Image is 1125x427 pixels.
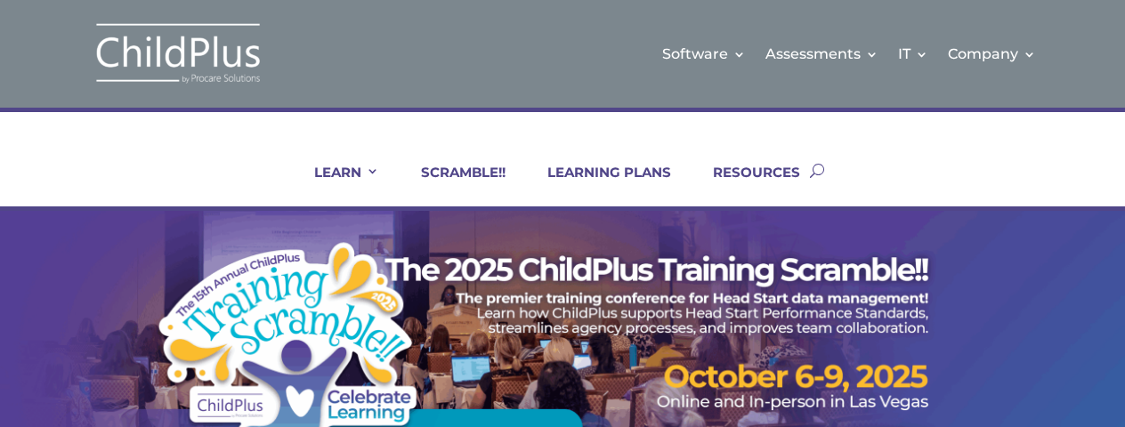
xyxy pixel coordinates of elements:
[662,18,746,90] a: Software
[399,164,506,206] a: SCRAMBLE!!
[691,164,800,206] a: RESOURCES
[525,164,671,206] a: LEARNING PLANS
[898,18,928,90] a: IT
[292,164,379,206] a: LEARN
[765,18,878,90] a: Assessments
[948,18,1036,90] a: Company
